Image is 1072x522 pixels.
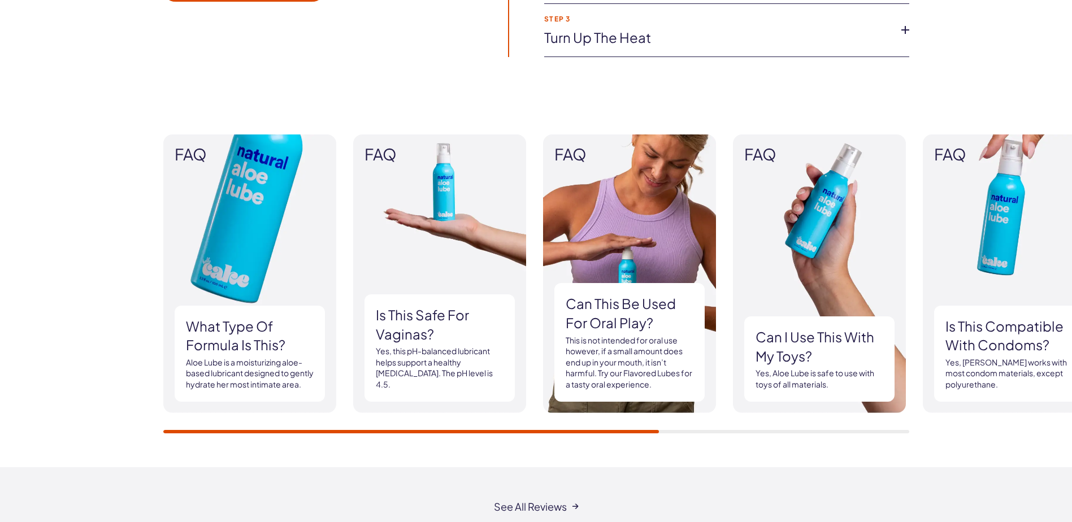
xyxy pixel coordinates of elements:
a: Turn up the heat [544,28,891,47]
h3: Can I use this with my toys? [756,328,883,366]
strong: Step 3 [544,15,891,23]
p: This is not intended for oral use however, if a small amount does end up in your mouth, it isn’t ... [566,335,693,390]
span: FAQ [554,146,705,163]
p: Aloe Lube is a moisturizing aloe-based lubricant designed to gently hydrate her most intimate area. [186,357,314,390]
p: Yes, this pH-balanced lubricant helps support a healthy [MEDICAL_DATA]. The pH level is 4.5. [376,346,504,390]
h3: Can this be used for oral play? [566,294,693,332]
span: FAQ [175,146,325,163]
p: Yes, Aloe Lube is safe to use with toys of all materials. [756,368,883,390]
span: FAQ [744,146,895,163]
a: See all reviews [494,501,578,512]
h3: Is this safe for vaginas? [376,306,504,343]
span: FAQ [364,146,515,163]
h3: What type of formula is this? [186,317,314,355]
